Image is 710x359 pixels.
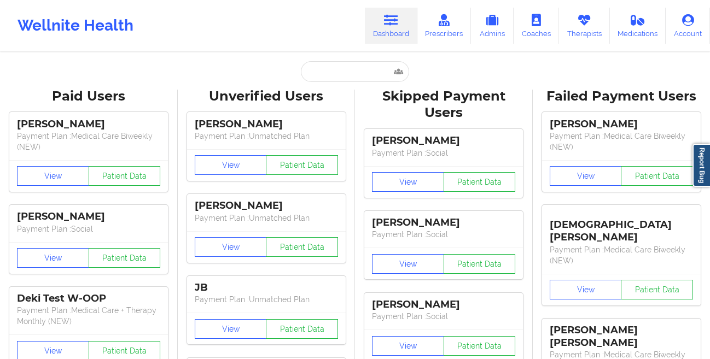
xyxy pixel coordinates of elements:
[444,172,516,192] button: Patient Data
[621,280,693,299] button: Patient Data
[550,324,693,349] div: [PERSON_NAME] [PERSON_NAME]
[185,88,348,105] div: Unverified Users
[17,305,160,327] p: Payment Plan : Medical Care + Therapy Monthly (NEW)
[17,118,160,131] div: [PERSON_NAME]
[372,216,515,229] div: [PERSON_NAME]
[550,244,693,266] p: Payment Plan : Medical Care Biweekly (NEW)
[471,8,514,44] a: Admins
[17,166,89,186] button: View
[17,292,160,305] div: Deki Test W-OOP
[666,8,710,44] a: Account
[195,131,338,142] p: Payment Plan : Unmatched Plan
[89,248,161,268] button: Patient Data
[195,213,338,223] p: Payment Plan : Unmatched Plan
[266,237,338,257] button: Patient Data
[195,281,338,294] div: JB
[372,336,444,356] button: View
[372,254,444,274] button: View
[195,199,338,212] div: [PERSON_NAME]
[550,166,622,186] button: View
[372,298,515,311] div: [PERSON_NAME]
[372,148,515,158] p: Payment Plan : Social
[195,237,267,257] button: View
[372,311,515,322] p: Payment Plan : Social
[550,118,693,131] div: [PERSON_NAME]
[550,280,622,299] button: View
[363,88,525,122] div: Skipped Payment Users
[195,294,338,305] p: Payment Plan : Unmatched Plan
[266,155,338,175] button: Patient Data
[621,166,693,186] button: Patient Data
[417,8,472,44] a: Prescribers
[195,319,267,339] button: View
[365,8,417,44] a: Dashboard
[444,336,516,356] button: Patient Data
[610,8,666,44] a: Medications
[550,131,693,152] p: Payment Plan : Medical Care Biweekly (NEW)
[514,8,559,44] a: Coaches
[444,254,516,274] button: Patient Data
[550,210,693,244] div: [DEMOGRAPHIC_DATA][PERSON_NAME]
[8,88,170,105] div: Paid Users
[372,134,515,147] div: [PERSON_NAME]
[17,248,89,268] button: View
[17,223,160,234] p: Payment Plan : Social
[17,210,160,223] div: [PERSON_NAME]
[195,155,267,175] button: View
[195,118,338,131] div: [PERSON_NAME]
[17,131,160,152] p: Payment Plan : Medical Care Biweekly (NEW)
[89,166,161,186] button: Patient Data
[372,229,515,240] p: Payment Plan : Social
[540,88,703,105] div: Failed Payment Users
[692,144,710,187] a: Report Bug
[266,319,338,339] button: Patient Data
[372,172,444,192] button: View
[559,8,610,44] a: Therapists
